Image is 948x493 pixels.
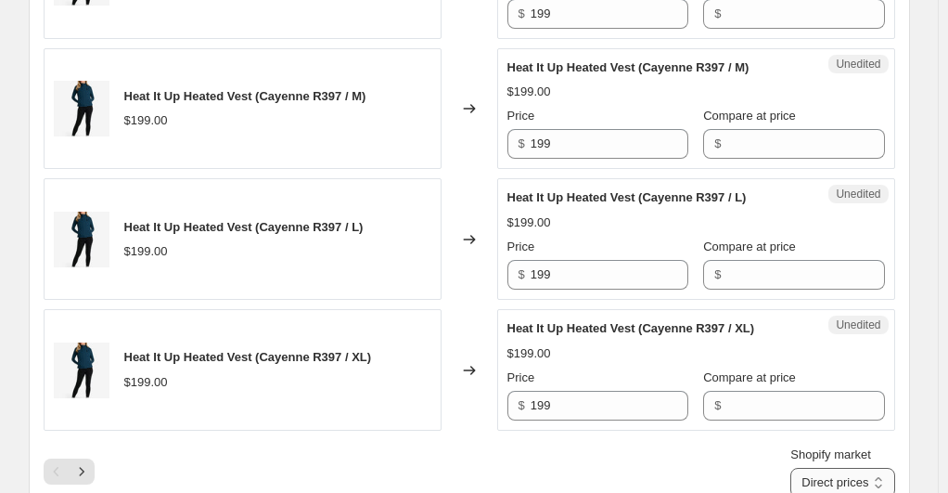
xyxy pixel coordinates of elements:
span: Unedited [836,187,880,201]
div: $199.00 [124,242,168,261]
div: $199.00 [124,373,168,392]
span: Price [507,370,535,384]
span: $ [519,398,525,412]
span: Heat It Up Heated Vest (Cayenne R397 / M) [507,60,749,74]
span: $ [714,267,721,281]
span: $ [519,267,525,281]
span: Compare at price [703,240,796,253]
span: $ [714,398,721,412]
div: $199.00 [507,214,551,232]
span: Heat It Up Heated Vest (Cayenne R397 / L) [124,220,364,234]
button: Next [69,459,95,485]
span: $ [714,6,721,20]
div: $199.00 [124,111,168,130]
span: Heat It Up Heated Vest (Cayenne R397 / M) [124,89,366,103]
span: $ [714,136,721,150]
span: Compare at price [703,370,796,384]
span: Price [507,109,535,123]
span: Heat It Up Heated Vest (Cayenne R397 / XL) [124,350,372,364]
span: Heat It Up Heated Vest (Cayenne R397 / L) [507,190,747,204]
span: Shopify market [790,448,871,461]
div: $199.00 [507,344,551,363]
img: LUW0934_BB49_1_80x.jpg [54,343,109,398]
span: Unedited [836,57,880,71]
img: LUW0934_BB49_1_80x.jpg [54,81,109,136]
span: Compare at price [703,109,796,123]
span: Heat It Up Heated Vest (Cayenne R397 / XL) [507,321,755,335]
img: LUW0934_BB49_1_80x.jpg [54,212,109,267]
span: $ [519,6,525,20]
span: Unedited [836,318,880,332]
span: Price [507,240,535,253]
nav: Pagination [44,459,95,485]
div: $199.00 [507,83,551,101]
span: $ [519,136,525,150]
